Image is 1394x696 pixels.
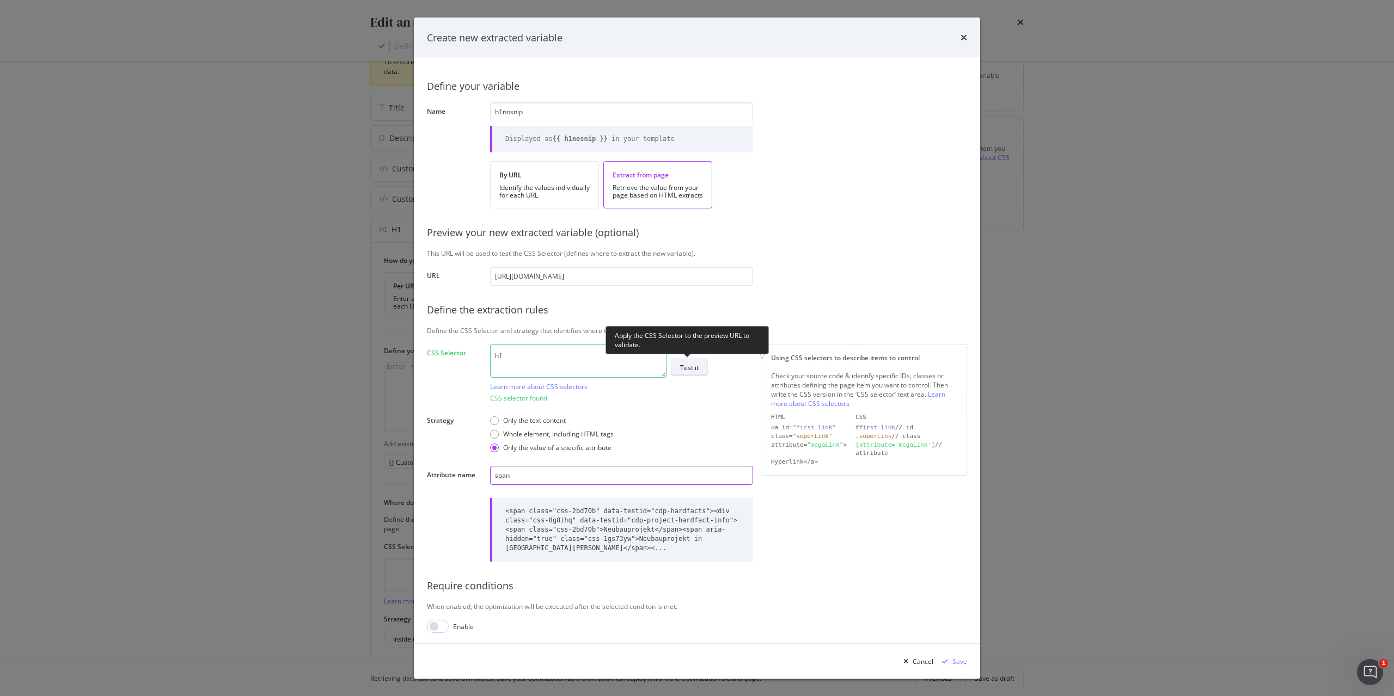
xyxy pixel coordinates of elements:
div: Using CSS selectors to describe items to control [771,353,958,362]
div: Define the extraction rules [427,303,967,317]
iframe: Intercom live chat [1357,659,1383,685]
a: Learn more about CSS selectors [771,390,945,408]
div: Retrieve the value from your page based on HTML extracts [613,184,703,199]
div: <span class="css-2bd70b" data-testid="cdp-hardfacts"><div class="css-8g8ihq" data-testid="cdp-pro... [505,506,740,553]
div: Save [952,656,967,666]
button: Test it [671,359,708,376]
div: attribute= > [771,440,847,457]
button: Save [938,652,967,670]
div: Require conditions [427,579,967,593]
div: .superLink [855,432,891,439]
textarea: h1 [490,343,667,377]
div: Enable [453,621,474,631]
div: [attribute='megaLink'] [855,441,935,448]
div: Extract from page [613,170,703,180]
div: Define the CSS Selector and strategy that identifies where to extract the variable from your page. [427,325,967,335]
div: // class [855,432,958,440]
div: Create new extracted variable [427,30,563,45]
div: modal [414,17,980,679]
div: Hyperlink</a> [771,458,847,466]
button: Cancel [899,652,933,670]
div: Displayed as in your template [505,134,675,143]
label: Attribute name [427,470,481,482]
label: URL [427,271,481,283]
div: "superLink" [793,432,833,439]
div: Preview your new extracted variable (optional) [427,226,967,240]
a: Learn more about CSS selectors [490,381,588,391]
label: CSS Selector [427,348,481,399]
label: Strategy [427,416,481,454]
div: #first-link [855,424,895,431]
b: {{ h1nosnip }} [553,134,608,142]
div: This URL will be used to test the CSS Selector (defines where to extract the new variable). [427,248,967,257]
div: CSS selector found. [490,393,753,403]
div: HTML [771,412,847,421]
div: // attribute [855,440,958,457]
div: <a id= [771,423,847,432]
div: "first-link" [793,424,836,431]
div: Apply the CSS Selector to the preview URL to validate. [606,326,769,354]
div: When enabled, the optimization will be executed after the selected conditon is met. [427,601,967,611]
div: Only the value of a specific attribute [503,443,612,452]
div: class= [771,432,847,440]
label: Name [427,106,481,149]
div: Whole element, including HTML tags [503,429,614,439]
div: times [961,30,967,45]
div: Define your variable [427,79,967,94]
div: "megaLink" [807,441,843,448]
div: By URL [499,170,590,180]
div: Check your source code & identify specific IDs, classes or attributes defining the page item you ... [771,371,958,409]
div: Test it [680,362,699,372]
div: Only the text content [503,416,566,425]
div: CSS [855,412,958,421]
div: Identify the values individually for each URL [499,184,590,199]
div: Only the value of a specific attribute [490,443,614,452]
input: https://www.example.com [490,267,753,286]
span: 1 [1379,659,1388,668]
div: Whole element, including HTML tags [490,429,614,439]
div: Only the text content [490,416,614,425]
div: // id [855,423,958,432]
div: Cancel [913,656,933,666]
